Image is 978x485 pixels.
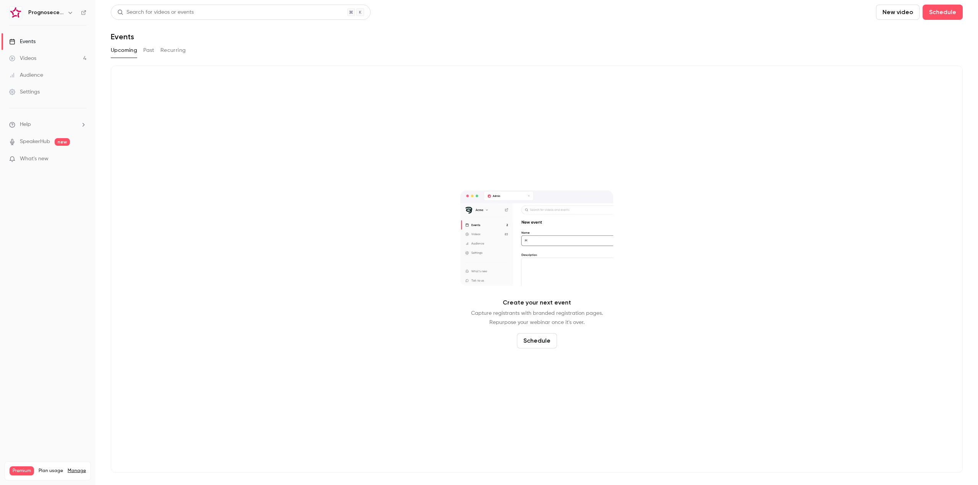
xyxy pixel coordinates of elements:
[117,8,194,16] div: Search for videos or events
[9,55,36,62] div: Videos
[10,466,34,475] span: Premium
[20,121,31,129] span: Help
[111,44,137,56] button: Upcoming
[10,6,22,19] img: Prognosecenteret | Powered by Hubexo
[28,9,64,16] h6: Prognosecenteret | Powered by Hubexo
[55,138,70,146] span: new
[9,121,86,129] li: help-dropdown-opener
[39,468,63,474] span: Plan usage
[503,298,571,307] p: Create your next event
[68,468,86,474] a: Manage
[923,5,963,20] button: Schedule
[143,44,154,56] button: Past
[9,38,36,45] div: Events
[517,333,557,348] button: Schedule
[471,309,603,327] p: Capture registrants with branded registration pages. Repurpose your webinar once it's over.
[111,32,134,41] h1: Events
[20,138,50,146] a: SpeakerHub
[160,44,186,56] button: Recurring
[20,155,49,163] span: What's new
[9,71,43,79] div: Audience
[876,5,920,20] button: New video
[9,88,40,96] div: Settings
